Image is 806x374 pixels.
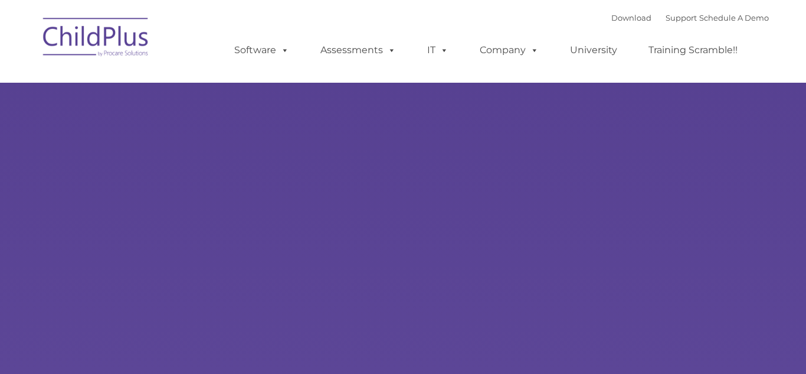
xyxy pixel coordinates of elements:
a: Download [611,13,651,22]
a: Company [468,38,551,62]
a: Schedule A Demo [699,13,769,22]
a: Assessments [309,38,408,62]
a: Software [222,38,301,62]
a: IT [415,38,460,62]
font: | [611,13,769,22]
a: University [558,38,629,62]
a: Training Scramble!! [637,38,749,62]
a: Support [666,13,697,22]
img: ChildPlus by Procare Solutions [37,9,155,69]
